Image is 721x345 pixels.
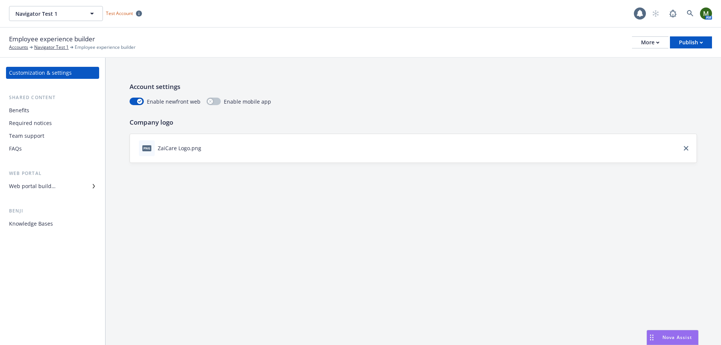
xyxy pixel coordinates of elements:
[158,144,201,152] div: ZaiCare Logo.png
[6,218,99,230] a: Knowledge Bases
[34,44,69,51] a: Navigator Test 1
[9,67,72,79] div: Customization & settings
[9,6,103,21] button: Navigator Test 1
[6,170,99,177] div: Web portal
[682,144,691,153] a: close
[6,94,99,101] div: Shared content
[6,104,99,116] a: Benefits
[683,6,698,21] a: Search
[679,37,703,48] div: Publish
[9,218,53,230] div: Knowledge Bases
[6,67,99,79] a: Customization & settings
[75,44,136,51] span: Employee experience builder
[142,145,151,151] span: png
[665,6,680,21] a: Report a Bug
[147,98,201,105] span: Enable newfront web
[9,130,44,142] div: Team support
[6,207,99,215] div: Benji
[647,330,656,345] div: Drag to move
[700,8,712,20] img: photo
[641,37,659,48] div: More
[670,36,712,48] button: Publish
[103,9,145,17] span: Test Account
[130,82,697,92] p: Account settings
[9,44,28,51] a: Accounts
[9,117,52,129] div: Required notices
[6,180,99,192] a: Web portal builder
[647,330,698,345] button: Nova Assist
[106,10,133,17] span: Test Account
[6,117,99,129] a: Required notices
[204,144,210,152] button: download file
[9,180,56,192] div: Web portal builder
[130,118,697,127] p: Company logo
[15,10,80,18] span: Navigator Test 1
[6,130,99,142] a: Team support
[648,6,663,21] a: Start snowing
[632,36,668,48] button: More
[224,98,271,105] span: Enable mobile app
[9,34,95,44] span: Employee experience builder
[6,143,99,155] a: FAQs
[662,334,692,340] span: Nova Assist
[9,104,29,116] div: Benefits
[9,143,22,155] div: FAQs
